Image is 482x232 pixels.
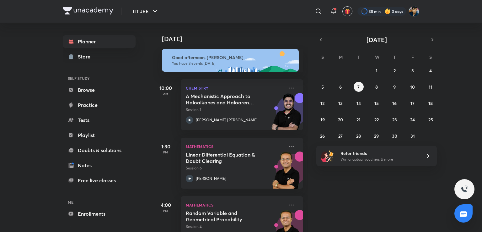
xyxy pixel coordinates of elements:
[318,98,328,108] button: October 12, 2025
[162,49,299,72] img: afternoon
[321,54,324,60] abbr: Sunday
[325,35,428,44] button: [DATE]
[367,36,387,44] span: [DATE]
[375,54,379,60] abbr: Wednesday
[321,150,334,162] img: referral
[411,54,414,60] abbr: Friday
[78,53,94,60] div: Store
[372,65,382,75] button: October 1, 2025
[196,117,258,123] p: [PERSON_NAME] [PERSON_NAME]
[338,133,343,139] abbr: October 27, 2025
[172,55,293,60] h6: Good afternoon, [PERSON_NAME]
[356,117,361,123] abbr: October 21, 2025
[372,131,382,141] button: October 29, 2025
[153,84,178,92] h5: 10:00
[428,100,433,106] abbr: October 18, 2025
[389,131,399,141] button: October 30, 2025
[409,6,419,17] img: SHREYANSH GUPTA
[186,84,284,92] p: Chemistry
[63,174,136,187] a: Free live classes
[429,68,432,74] abbr: October 4, 2025
[318,82,328,92] button: October 5, 2025
[338,100,343,106] abbr: October 13, 2025
[63,50,136,63] a: Store
[153,209,178,213] p: PM
[338,117,343,123] abbr: October 20, 2025
[357,54,360,60] abbr: Tuesday
[411,68,414,74] abbr: October 3, 2025
[375,84,378,90] abbr: October 8, 2025
[376,68,378,74] abbr: October 1, 2025
[186,210,264,223] h5: Random Variable and Geometrical Probability
[392,133,397,139] abbr: October 30, 2025
[408,82,418,92] button: October 10, 2025
[354,98,364,108] button: October 14, 2025
[372,98,382,108] button: October 15, 2025
[389,65,399,75] button: October 2, 2025
[63,35,136,48] a: Planner
[318,114,328,124] button: October 19, 2025
[153,150,178,154] p: PM
[393,84,396,90] abbr: October 9, 2025
[461,185,468,193] img: ttu
[374,117,379,123] abbr: October 22, 2025
[63,129,136,141] a: Playlist
[410,133,415,139] abbr: October 31, 2025
[63,7,113,16] a: Company Logo
[186,165,284,171] p: Session 6
[342,6,352,16] button: avatar
[394,68,396,74] abbr: October 2, 2025
[63,114,136,126] a: Tests
[318,131,328,141] button: October 26, 2025
[392,117,397,123] abbr: October 23, 2025
[392,100,397,106] abbr: October 16, 2025
[356,133,361,139] abbr: October 28, 2025
[320,100,324,106] abbr: October 12, 2025
[426,82,436,92] button: October 11, 2025
[153,143,178,150] h5: 1:30
[426,114,436,124] button: October 25, 2025
[354,114,364,124] button: October 21, 2025
[335,131,345,141] button: October 27, 2025
[374,100,379,106] abbr: October 15, 2025
[196,176,226,181] p: [PERSON_NAME]
[408,98,418,108] button: October 17, 2025
[428,117,433,123] abbr: October 25, 2025
[153,92,178,96] p: AM
[63,159,136,172] a: Notes
[410,100,415,106] abbr: October 17, 2025
[162,35,309,43] h4: [DATE]
[321,84,324,90] abbr: October 5, 2025
[389,82,399,92] button: October 9, 2025
[372,82,382,92] button: October 8, 2025
[63,99,136,111] a: Practice
[269,152,303,195] img: unacademy
[335,98,345,108] button: October 13, 2025
[339,54,343,60] abbr: Monday
[426,65,436,75] button: October 4, 2025
[320,117,325,123] abbr: October 19, 2025
[429,54,432,60] abbr: Saturday
[63,84,136,96] a: Browse
[340,157,418,162] p: Win a laptop, vouchers & more
[186,201,284,209] p: Mathematics
[63,207,136,220] a: Enrollments
[384,8,391,14] img: streak
[129,5,163,18] button: IIT JEE
[335,82,345,92] button: October 6, 2025
[393,54,396,60] abbr: Thursday
[63,197,136,207] h6: ME
[186,107,284,113] p: Session 1
[356,100,361,106] abbr: October 14, 2025
[335,114,345,124] button: October 20, 2025
[408,131,418,141] button: October 31, 2025
[339,84,342,90] abbr: October 6, 2025
[345,8,350,14] img: avatar
[340,150,418,157] h6: Refer friends
[372,114,382,124] button: October 22, 2025
[153,201,178,209] h5: 4:00
[429,84,432,90] abbr: October 11, 2025
[186,152,264,164] h5: Linear Differential Equation & Doubt Clearing
[389,114,399,124] button: October 23, 2025
[357,84,360,90] abbr: October 7, 2025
